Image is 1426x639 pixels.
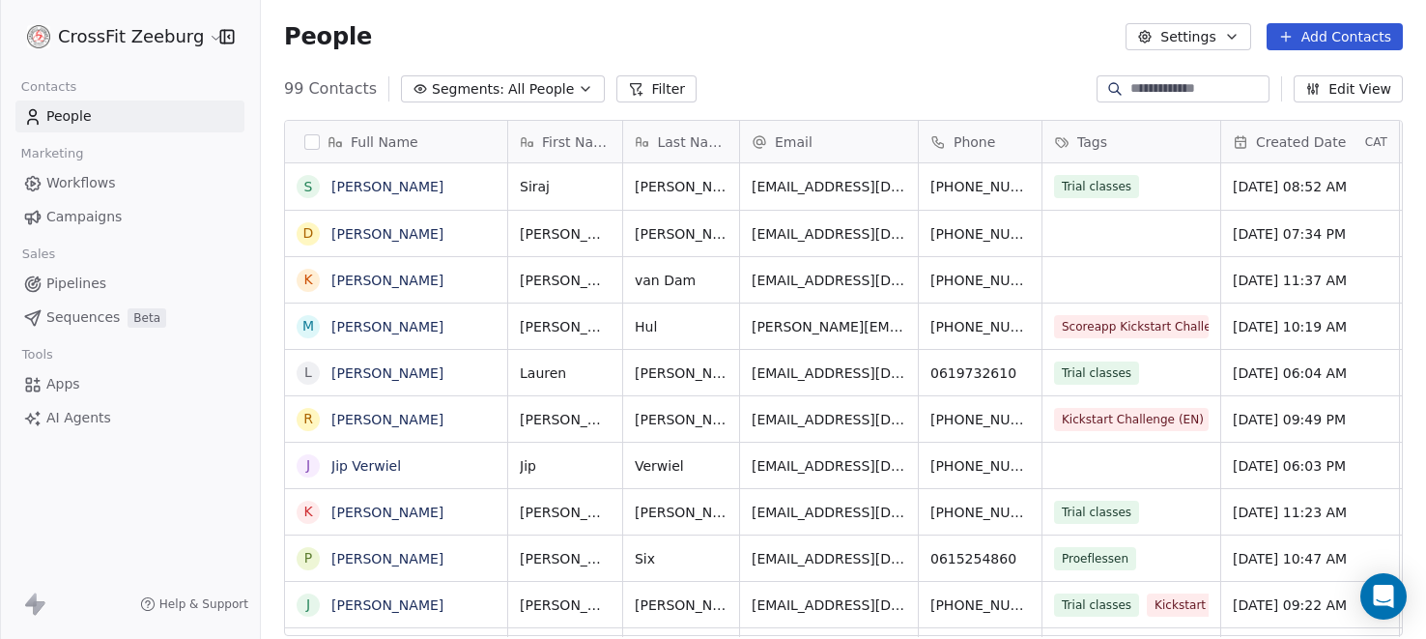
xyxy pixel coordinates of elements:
[128,308,166,328] span: Beta
[331,458,401,474] a: Jip Verwiel
[331,365,443,381] a: [PERSON_NAME]
[954,132,995,152] span: Phone
[331,179,443,194] a: [PERSON_NAME]
[930,503,1030,522] span: [PHONE_NUMBER]
[140,596,248,612] a: Help & Support
[46,307,120,328] span: Sequences
[1054,315,1209,338] span: Scoreapp Kickstart Challenge
[1054,408,1209,431] span: Kickstart Challenge (EN)
[331,551,443,566] a: [PERSON_NAME]
[13,139,92,168] span: Marketing
[520,503,611,522] span: [PERSON_NAME]
[623,121,739,162] div: Last Name
[304,548,312,568] div: P
[331,319,443,334] a: [PERSON_NAME]
[46,274,106,294] span: Pipelines
[46,207,122,227] span: Campaigns
[635,317,727,336] span: Hul
[508,121,622,162] div: First Name
[752,503,906,522] span: [EMAIL_ADDRESS][DOMAIN_NAME]
[1256,132,1346,152] span: Created Date
[1267,23,1403,50] button: Add Contacts
[752,317,906,336] span: [PERSON_NAME][EMAIL_ADDRESS][DOMAIN_NAME]
[46,408,111,428] span: AI Agents
[1233,177,1387,196] span: [DATE] 08:52 AM
[542,132,611,152] span: First Name
[46,173,116,193] span: Workflows
[285,163,508,637] div: grid
[1233,224,1387,244] span: [DATE] 07:34 PM
[284,77,377,101] span: 99 Contacts
[303,409,313,429] div: R
[635,224,727,244] span: [PERSON_NAME]
[304,177,313,197] div: S
[351,132,418,152] span: Full Name
[1233,595,1387,615] span: [DATE] 09:22 AM
[432,79,504,100] span: Segments:
[930,317,1030,336] span: [PHONE_NUMBER]
[775,132,813,152] span: Email
[740,121,918,162] div: Email
[520,595,611,615] span: [PERSON_NAME]
[930,456,1030,476] span: [PHONE_NUMBER]
[15,167,244,199] a: Workflows
[752,224,906,244] span: [EMAIL_ADDRESS][DOMAIN_NAME]
[930,363,1030,383] span: 0619732610
[331,597,443,613] a: [PERSON_NAME]
[616,75,697,102] button: Filter
[1147,594,1301,617] span: Kickstart Challenge (EN)
[1360,573,1407,620] div: Open Intercom Messenger
[1126,23,1250,50] button: Settings
[635,177,727,196] span: [PERSON_NAME]
[520,177,611,196] span: Siraj
[306,595,310,615] div: J
[15,402,244,434] a: AI Agents
[13,73,85,102] span: Contacts
[752,363,906,383] span: [EMAIL_ADDRESS][DOMAIN_NAME]
[508,79,574,100] span: All People
[1233,317,1387,336] span: [DATE] 10:19 AM
[303,270,312,290] div: K
[15,302,244,334] a: SequencesBeta
[752,271,906,290] span: [EMAIL_ADDRESS][DOMAIN_NAME]
[331,412,443,427] a: [PERSON_NAME]
[23,20,206,53] button: CrossFit Zeeburg
[635,410,727,429] span: [PERSON_NAME]
[1054,362,1139,385] span: Trial classes
[14,340,61,369] span: Tools
[303,223,314,244] div: D
[1365,134,1387,150] span: CAT
[1294,75,1403,102] button: Edit View
[752,549,906,568] span: [EMAIL_ADDRESS][DOMAIN_NAME]
[919,121,1041,162] div: Phone
[15,201,244,233] a: Campaigns
[331,226,443,242] a: [PERSON_NAME]
[635,363,727,383] span: [PERSON_NAME]
[1054,547,1136,570] span: Proeflessen
[752,456,906,476] span: [EMAIL_ADDRESS][DOMAIN_NAME]
[930,595,1030,615] span: [PHONE_NUMBER]
[1054,501,1139,524] span: Trial classes
[520,271,611,290] span: [PERSON_NAME]
[930,224,1030,244] span: [PHONE_NUMBER]
[303,502,312,522] div: K
[930,549,1030,568] span: 0615254860
[15,268,244,300] a: Pipelines
[58,24,204,49] span: CrossFit Zeeburg
[1054,594,1139,617] span: Trial classes
[331,505,443,520] a: [PERSON_NAME]
[635,271,727,290] span: van Dam
[752,410,906,429] span: [EMAIL_ADDRESS][DOMAIN_NAME]
[46,106,92,127] span: People
[46,374,80,394] span: Apps
[1054,175,1139,198] span: Trial classes
[1221,121,1399,162] div: Created DateCAT
[1233,410,1387,429] span: [DATE] 09:49 PM
[520,224,611,244] span: [PERSON_NAME]
[1233,363,1387,383] span: [DATE] 06:04 AM
[304,363,312,383] div: L
[635,503,727,522] span: [PERSON_NAME]
[15,368,244,400] a: Apps
[930,177,1030,196] span: [PHONE_NUMBER]
[930,271,1030,290] span: [PHONE_NUMBER]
